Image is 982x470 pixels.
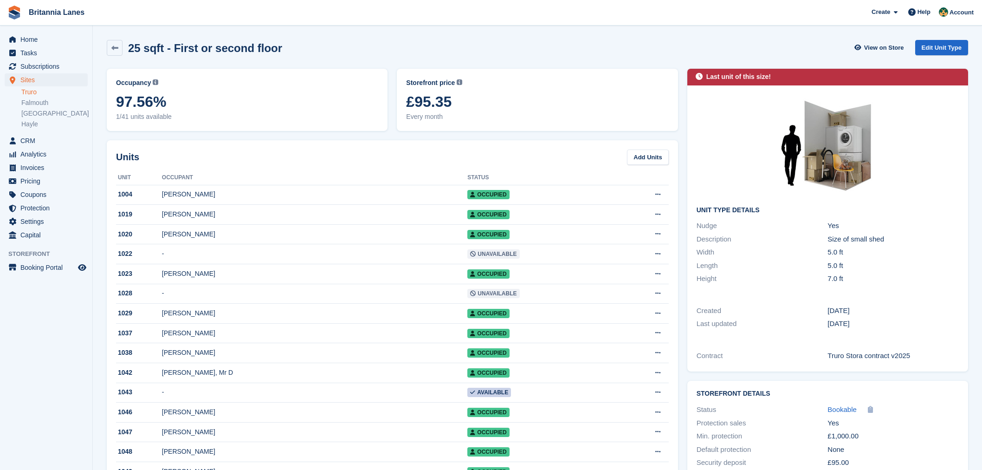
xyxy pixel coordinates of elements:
[5,73,88,86] a: menu
[25,5,88,20] a: Britannia Lanes
[8,249,92,259] span: Storefront
[697,390,959,398] h2: Storefront Details
[116,269,162,279] div: 1023
[5,261,88,274] a: menu
[950,8,974,17] span: Account
[827,405,857,415] a: Bookable
[827,319,959,329] div: [DATE]
[7,6,21,20] img: stora-icon-8386f47178a22dfd0bd8f6a31ec36ba5ce8667c1dd55bd0f319d3a0aa187defe.svg
[116,308,162,318] div: 1029
[827,351,959,361] div: Truro Stora contract v2025
[5,202,88,215] a: menu
[162,383,467,403] td: -
[20,202,76,215] span: Protection
[697,319,828,329] div: Last updated
[116,288,162,298] div: 1028
[467,368,509,378] span: Occupied
[77,262,88,273] a: Preview store
[827,306,959,316] div: [DATE]
[697,234,828,245] div: Description
[467,329,509,338] span: Occupied
[697,207,959,214] h2: Unit Type details
[758,95,897,199] img: 25-sqft-unit.jpg
[406,93,668,110] span: £95.35
[467,230,509,239] span: Occupied
[116,328,162,338] div: 1037
[20,175,76,188] span: Pricing
[697,351,828,361] div: Contract
[872,7,890,17] span: Create
[20,46,76,59] span: Tasks
[116,112,378,122] span: 1/41 units available
[116,368,162,378] div: 1042
[20,261,76,274] span: Booking Portal
[853,40,908,55] a: View on Store
[128,42,282,54] h2: 25 sqft - First or second floor
[20,148,76,161] span: Analytics
[5,46,88,59] a: menu
[162,244,467,264] td: -
[20,215,76,228] span: Settings
[116,407,162,417] div: 1046
[162,368,467,378] div: [PERSON_NAME], Mr D
[116,93,378,110] span: 97.56%
[467,388,511,397] span: Available
[162,427,467,437] div: [PERSON_NAME]
[697,221,828,231] div: Nudge
[827,274,959,284] div: 7.0 ft
[697,247,828,258] div: Width
[827,247,959,258] div: 5.0 ft
[5,60,88,73] a: menu
[697,418,828,429] div: Protection sales
[457,79,462,85] img: icon-info-grey-7440780725fd019a000dd9b08b2336e03edf1995a4989e88bcd33f0948082b44.svg
[827,261,959,271] div: 5.0 ft
[162,328,467,338] div: [PERSON_NAME]
[706,72,771,82] div: Last unit of this size!
[116,427,162,437] div: 1047
[467,249,519,259] span: Unavailable
[116,447,162,457] div: 1048
[697,261,828,271] div: Length
[697,431,828,442] div: Min. protection
[467,309,509,318] span: Occupied
[162,348,467,358] div: [PERSON_NAME]
[467,170,614,185] th: Status
[5,215,88,228] a: menu
[697,306,828,316] div: Created
[116,387,162,397] div: 1043
[827,444,959,455] div: None
[917,7,930,17] span: Help
[162,284,467,304] td: -
[162,308,467,318] div: [PERSON_NAME]
[162,407,467,417] div: [PERSON_NAME]
[162,209,467,219] div: [PERSON_NAME]
[5,175,88,188] a: menu
[467,447,509,457] span: Occupied
[827,405,857,413] span: Bookable
[939,7,948,17] img: Nathan Kellow
[697,457,828,468] div: Security deposit
[20,134,76,147] span: CRM
[116,170,162,185] th: Unit
[697,405,828,415] div: Status
[116,78,151,88] span: Occupancy
[116,209,162,219] div: 1019
[116,150,139,164] h2: Units
[21,120,88,129] a: Hayle
[827,221,959,231] div: Yes
[162,189,467,199] div: [PERSON_NAME]
[5,134,88,147] a: menu
[116,249,162,259] div: 1022
[20,33,76,46] span: Home
[162,229,467,239] div: [PERSON_NAME]
[20,228,76,242] span: Capital
[162,269,467,279] div: [PERSON_NAME]
[627,150,668,165] a: Add Units
[5,148,88,161] a: menu
[20,60,76,73] span: Subscriptions
[697,444,828,455] div: Default protection
[21,88,88,97] a: Truro
[864,43,904,52] span: View on Store
[20,161,76,174] span: Invoices
[467,428,509,437] span: Occupied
